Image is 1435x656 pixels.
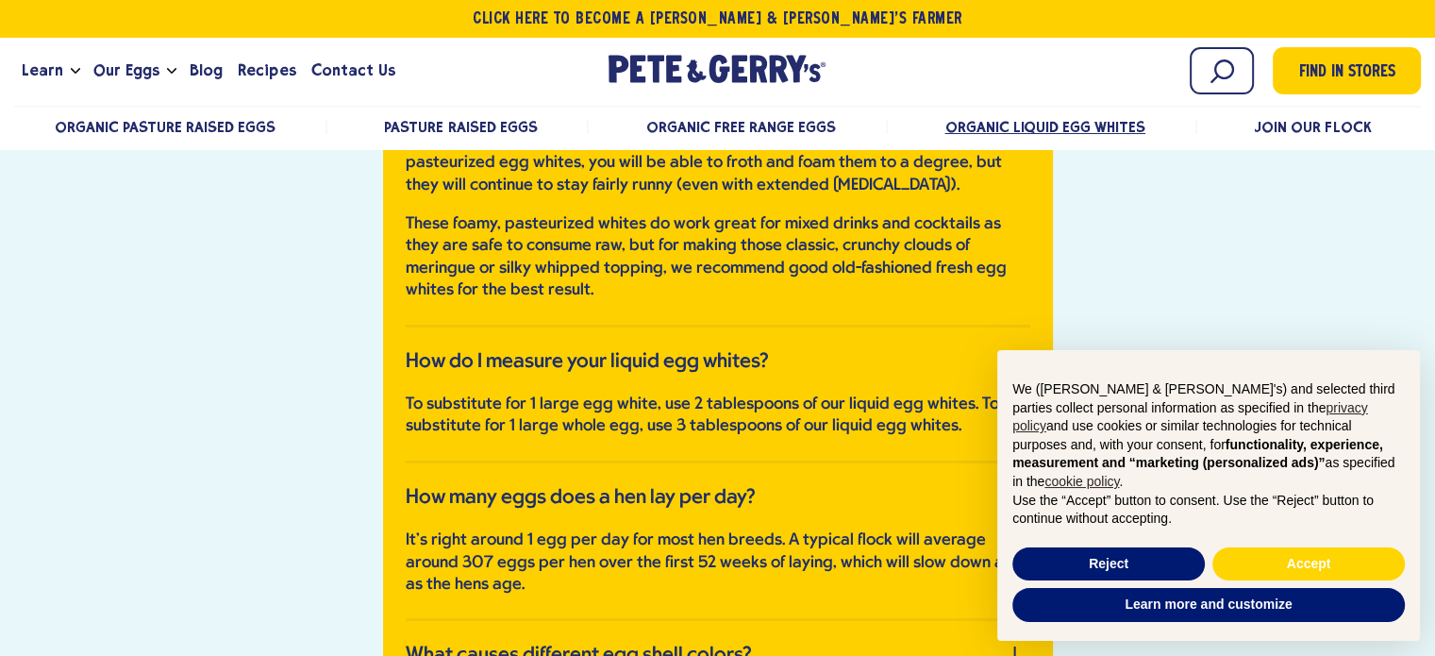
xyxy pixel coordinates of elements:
span: Blog [190,59,223,82]
h3: How many eggs does a hen lay per day? [406,486,756,511]
input: Search [1190,47,1254,94]
h3: How do I measure your liquid egg whites? [406,350,769,375]
a: Blog [182,45,230,96]
a: Join Our Flock [1254,118,1371,136]
p: We ([PERSON_NAME] & [PERSON_NAME]'s) and selected third parties collect personal information as s... [1012,380,1405,492]
button: Learn more and customize [1012,588,1405,622]
span: Recipes [238,59,295,82]
a: Organic Liquid Egg Whites [944,118,1145,136]
p: These foamy, pasteurized whites do work great for mixed drinks and cocktails as they are safe to ... [406,213,1030,302]
button: Open the dropdown menu for Learn [71,68,80,75]
button: Reject [1012,547,1205,581]
p: It's right around 1 egg per day for most hen breeds. A typical flock will average around 307 eggs... [406,530,1030,596]
span: Contact Us [311,59,395,82]
a: cookie policy [1044,474,1119,489]
button: Open the dropdown menu for Our Eggs [167,68,176,75]
a: Our Eggs [86,45,167,96]
span: Find in Stores [1299,60,1395,86]
a: Organic Free Range Eggs [646,118,836,136]
div: Notice [982,335,1435,656]
a: Organic Pasture Raised Eggs [55,118,276,136]
p: Use the “Accept” button to consent. Use the “Reject” button to continue without accepting. [1012,492,1405,529]
button: Accept [1212,547,1405,581]
a: Learn [14,45,71,96]
nav: desktop product menu [14,106,1421,146]
a: Find in Stores [1273,47,1421,94]
span: Our Eggs [93,59,159,82]
a: Pasture Raised Eggs [384,118,537,136]
p: To substitute for 1 large egg white, use 2 tablespoons of our liquid egg whites. To substitute fo... [406,394,1030,438]
a: Contact Us [304,45,403,96]
a: Recipes [230,45,303,96]
span: Learn [22,59,63,82]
